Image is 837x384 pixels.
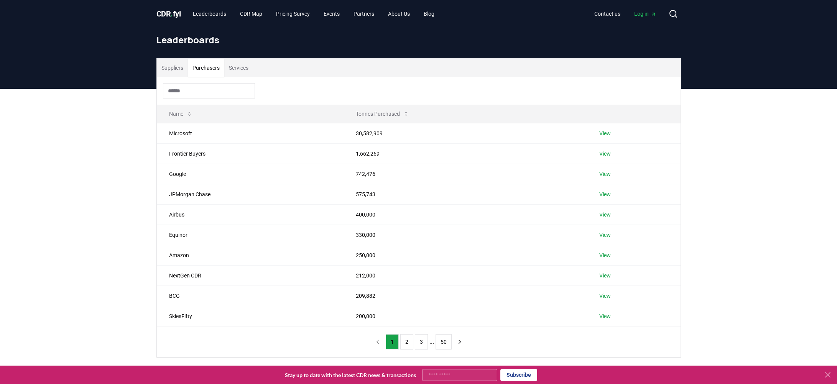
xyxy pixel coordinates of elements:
[157,123,344,143] td: Microsoft
[234,7,268,21] a: CDR Map
[634,10,656,18] span: Log in
[418,7,441,21] a: Blog
[599,312,611,320] a: View
[599,231,611,239] a: View
[344,306,587,326] td: 200,000
[188,59,224,77] button: Purchasers
[270,7,316,21] a: Pricing Survey
[157,164,344,184] td: Google
[157,59,188,77] button: Suppliers
[344,123,587,143] td: 30,582,909
[599,251,611,259] a: View
[344,265,587,286] td: 212,000
[588,7,663,21] nav: Main
[347,7,380,21] a: Partners
[156,9,181,18] span: CDR fyi
[599,130,611,137] a: View
[156,34,681,46] h1: Leaderboards
[599,150,611,158] a: View
[344,286,587,306] td: 209,882
[344,204,587,225] td: 400,000
[599,292,611,300] a: View
[157,306,344,326] td: SkiesFifty
[157,265,344,286] td: NextGen CDR
[344,143,587,164] td: 1,662,269
[429,337,434,346] li: ...
[157,204,344,225] td: Airbus
[415,334,428,350] button: 3
[224,59,253,77] button: Services
[628,7,663,21] a: Log in
[350,106,415,121] button: Tonnes Purchased
[400,334,413,350] button: 2
[157,225,344,245] td: Equinor
[157,286,344,306] td: BCG
[382,7,416,21] a: About Us
[436,334,452,350] button: 50
[599,170,611,178] a: View
[344,245,587,265] td: 250,000
[156,8,181,19] a: CDR.fyi
[386,334,399,350] button: 1
[453,334,466,350] button: next page
[187,7,441,21] nav: Main
[588,7,627,21] a: Contact us
[344,164,587,184] td: 742,476
[317,7,346,21] a: Events
[344,184,587,204] td: 575,743
[157,184,344,204] td: JPMorgan Chase
[157,245,344,265] td: Amazon
[599,211,611,218] a: View
[157,143,344,164] td: Frontier Buyers
[599,272,611,279] a: View
[344,225,587,245] td: 330,000
[171,9,173,18] span: .
[599,190,611,198] a: View
[187,7,232,21] a: Leaderboards
[163,106,199,121] button: Name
